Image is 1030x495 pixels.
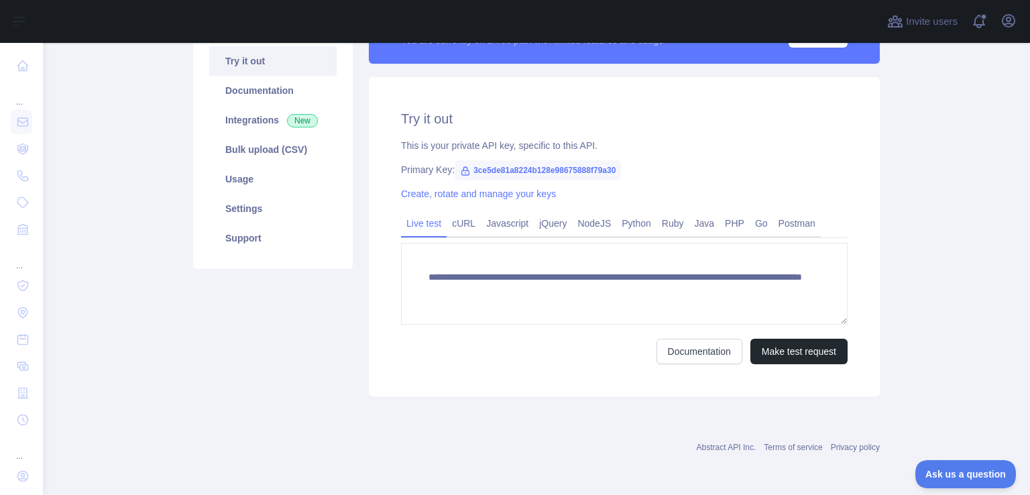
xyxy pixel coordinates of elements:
a: Java [689,213,720,234]
a: Abstract API Inc. [697,443,756,452]
button: Make test request [750,339,848,364]
a: Usage [209,164,337,194]
div: Primary Key: [401,163,848,176]
a: Settings [209,194,337,223]
a: Go [750,213,773,234]
a: Postman [773,213,821,234]
iframe: Toggle Customer Support [915,460,1017,488]
div: ... [11,244,32,271]
a: Try it out [209,46,337,76]
a: Terms of service [764,443,822,452]
a: NodeJS [572,213,616,234]
a: Live test [401,213,447,234]
a: Integrations New [209,105,337,135]
a: Privacy policy [831,443,880,452]
a: Javascript [481,213,534,234]
a: PHP [720,213,750,234]
a: cURL [447,213,481,234]
span: 3ce5de81a8224b128e98675888f79a30 [455,160,621,180]
a: jQuery [534,213,572,234]
span: New [287,114,318,127]
div: ... [11,435,32,461]
span: Invite users [906,14,958,30]
a: Python [616,213,656,234]
a: Support [209,223,337,253]
div: ... [11,80,32,107]
a: Bulk upload (CSV) [209,135,337,164]
a: Documentation [209,76,337,105]
a: Create, rotate and manage your keys [401,188,556,199]
button: Invite users [884,11,960,32]
a: Ruby [656,213,689,234]
h2: Try it out [401,109,848,128]
a: Documentation [656,339,742,364]
div: This is your private API key, specific to this API. [401,139,848,152]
